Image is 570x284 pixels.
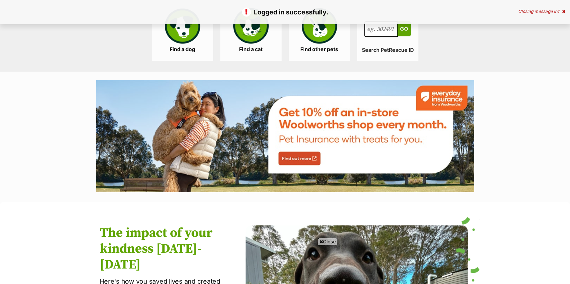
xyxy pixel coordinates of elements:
button: Go [398,21,410,36]
img: Everyday Insurance by Woolworths promotional banner [96,80,474,192]
a: Find a cat [220,3,282,61]
label: Search PetRescue ID [357,47,418,53]
h2: The impact of your kindness [DATE]-[DATE] [100,225,226,273]
iframe: Advertisement [154,248,416,280]
span: 1 [557,9,559,14]
a: Everyday Insurance by Woolworths promotional banner [96,80,474,194]
div: Closing message in [518,9,565,14]
a: Find a dog [152,3,213,61]
span: Close [318,238,337,245]
input: eg. 302491 [364,21,398,37]
p: Logged in successfully. [7,7,563,17]
a: Find other pets [289,3,350,61]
